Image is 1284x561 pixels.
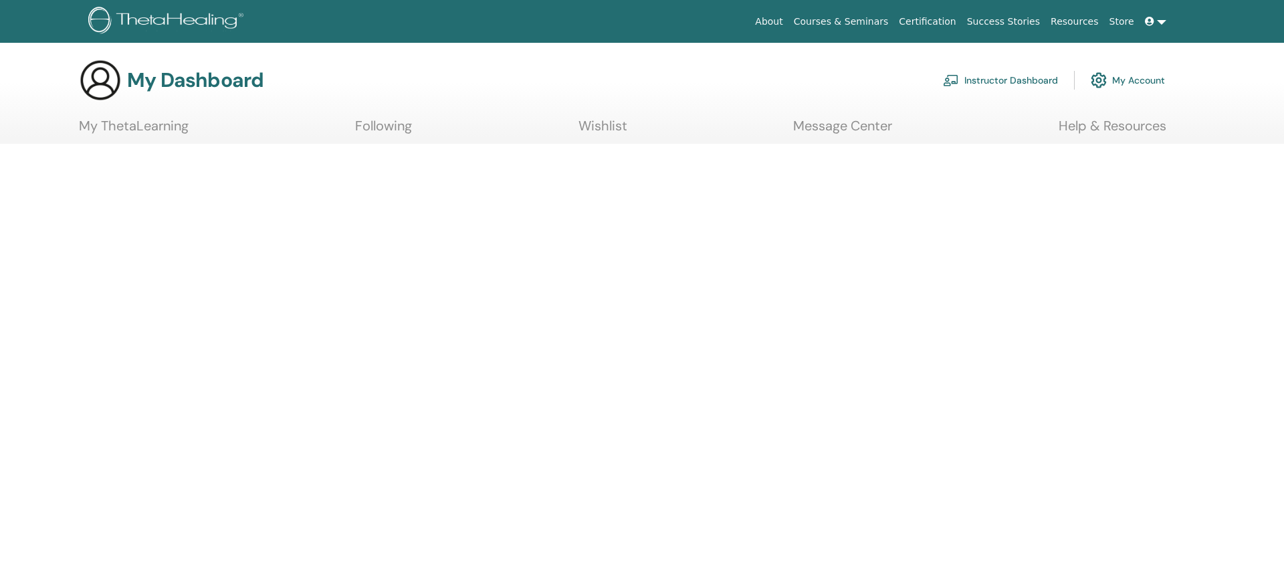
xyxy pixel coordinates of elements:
a: Message Center [793,118,892,144]
a: Following [355,118,412,144]
img: chalkboard-teacher.svg [943,74,959,86]
img: logo.png [88,7,248,37]
img: cog.svg [1091,69,1107,92]
a: Help & Resources [1059,118,1166,144]
a: Wishlist [578,118,627,144]
a: Instructor Dashboard [943,66,1058,95]
a: Resources [1045,9,1104,34]
a: Courses & Seminars [788,9,894,34]
img: generic-user-icon.jpg [79,59,122,102]
a: Store [1104,9,1140,34]
a: Certification [893,9,961,34]
a: My ThetaLearning [79,118,189,144]
a: About [750,9,788,34]
h3: My Dashboard [127,68,263,92]
a: Success Stories [962,9,1045,34]
a: My Account [1091,66,1165,95]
